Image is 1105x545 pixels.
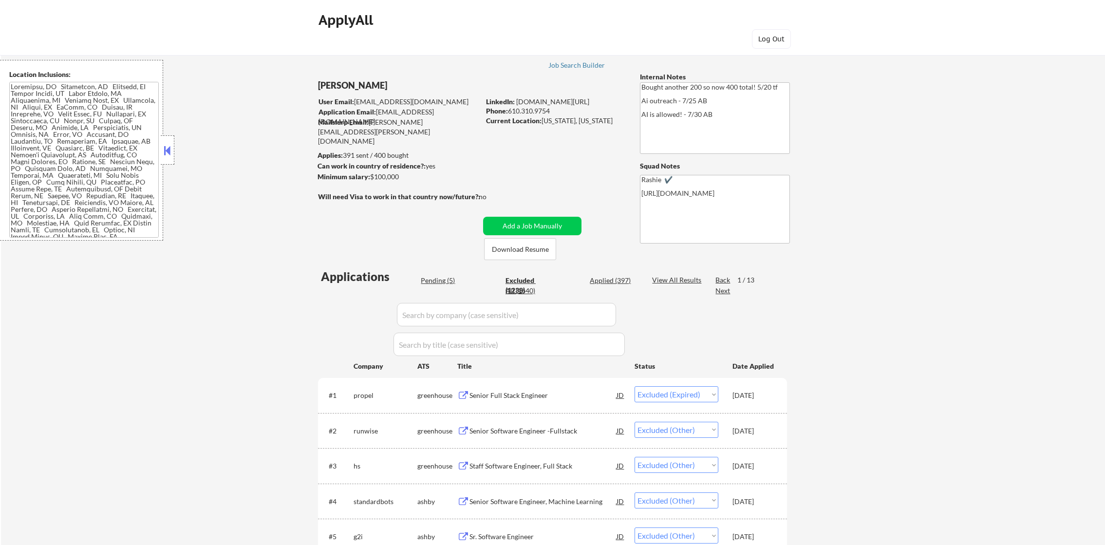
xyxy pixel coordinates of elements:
[9,70,159,79] div: Location Inclusions:
[321,271,417,282] div: Applications
[417,461,457,471] div: greenhouse
[421,276,469,285] div: Pending (5)
[417,391,457,400] div: greenhouse
[329,426,346,436] div: #2
[469,461,617,471] div: Staff Software Engineer, Full Stack
[548,62,605,69] div: Job Search Builder
[732,461,775,471] div: [DATE]
[318,150,480,160] div: 391 sent / 400 bought
[318,161,477,171] div: yes
[486,106,624,116] div: 610.310.9754
[732,391,775,400] div: [DATE]
[486,116,542,125] strong: Current Location:
[354,426,417,436] div: runwise
[329,461,346,471] div: #3
[590,276,638,285] div: Applied (397)
[318,97,480,107] div: [EMAIL_ADDRESS][DOMAIN_NAME]
[484,238,556,260] button: Download Resume
[318,151,343,159] strong: Applies:
[457,361,625,371] div: Title
[616,457,625,474] div: JD
[354,391,417,400] div: propel
[486,116,624,126] div: [US_STATE], [US_STATE]
[737,275,760,285] div: 1 / 13
[329,497,346,507] div: #4
[483,217,581,235] button: Add a Job Manually
[318,12,376,28] div: ApplyAll
[616,386,625,404] div: JD
[354,461,417,471] div: hs
[752,29,791,49] button: Log Out
[715,275,731,285] div: Back
[318,97,354,106] strong: User Email:
[318,118,369,126] strong: Mailslurp Email:
[318,172,370,181] strong: Minimum salary:
[640,72,790,82] div: Internal Notes
[318,108,376,116] strong: Application Email:
[318,79,518,92] div: [PERSON_NAME]
[354,361,417,371] div: Company
[732,361,775,371] div: Date Applied
[329,532,346,542] div: #5
[318,192,480,201] strong: Will need Visa to work in that country now/future?:
[652,275,704,285] div: View All Results
[318,107,480,126] div: [EMAIL_ADDRESS][DOMAIN_NAME]
[616,492,625,510] div: JD
[354,497,417,507] div: standardbots
[640,161,790,171] div: Squad Notes
[318,117,480,146] div: [PERSON_NAME][EMAIL_ADDRESS][PERSON_NAME][DOMAIN_NAME]
[506,276,554,295] div: Excluded (1238)
[469,532,617,542] div: Sr. Software Engineer
[732,497,775,507] div: [DATE]
[318,172,480,182] div: $100,000
[469,426,617,436] div: Senior Software Engineer -Fullstack
[616,527,625,545] div: JD
[469,391,617,400] div: Senior Full Stack Engineer
[417,426,457,436] div: greenhouse
[732,532,775,542] div: [DATE]
[417,497,457,507] div: ashby
[354,532,417,542] div: g2i
[479,192,506,202] div: no
[486,107,508,115] strong: Phone:
[635,357,718,375] div: Status
[329,391,346,400] div: #1
[417,361,457,371] div: ATS
[715,286,731,296] div: Next
[318,162,426,170] strong: Can work in country of residence?:
[486,97,515,106] strong: LinkedIn:
[732,426,775,436] div: [DATE]
[417,532,457,542] div: ashby
[393,333,625,356] input: Search by title (case sensitive)
[548,61,605,71] a: Job Search Builder
[397,303,616,326] input: Search by company (case sensitive)
[469,497,617,507] div: Senior Software Engineer, Machine Learning
[616,422,625,439] div: JD
[516,97,589,106] a: [DOMAIN_NAME][URL]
